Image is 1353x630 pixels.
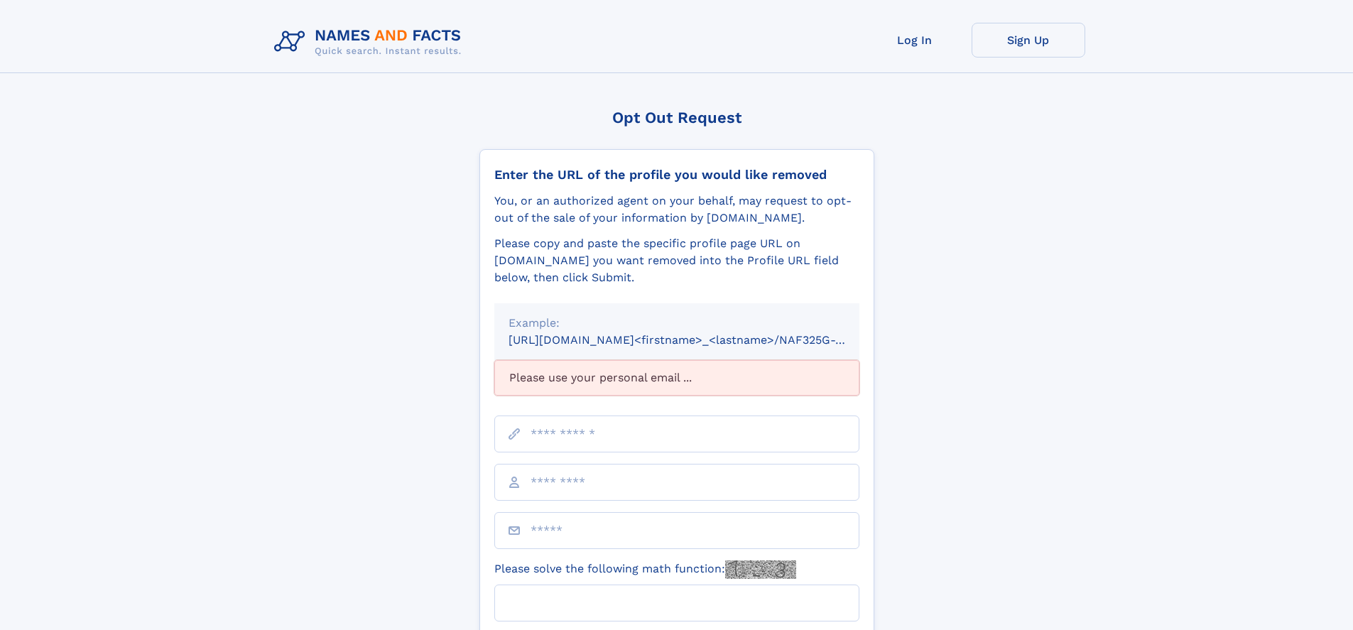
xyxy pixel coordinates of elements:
small: [URL][DOMAIN_NAME]<firstname>_<lastname>/NAF325G-xxxxxxxx [509,333,886,347]
a: Log In [858,23,972,58]
label: Please solve the following math function: [494,560,796,579]
div: Example: [509,315,845,332]
div: Please use your personal email ... [494,360,859,396]
a: Sign Up [972,23,1085,58]
div: Enter the URL of the profile you would like removed [494,167,859,183]
div: You, or an authorized agent on your behalf, may request to opt-out of the sale of your informatio... [494,192,859,227]
div: Opt Out Request [479,109,874,126]
img: Logo Names and Facts [268,23,473,61]
div: Please copy and paste the specific profile page URL on [DOMAIN_NAME] you want removed into the Pr... [494,235,859,286]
